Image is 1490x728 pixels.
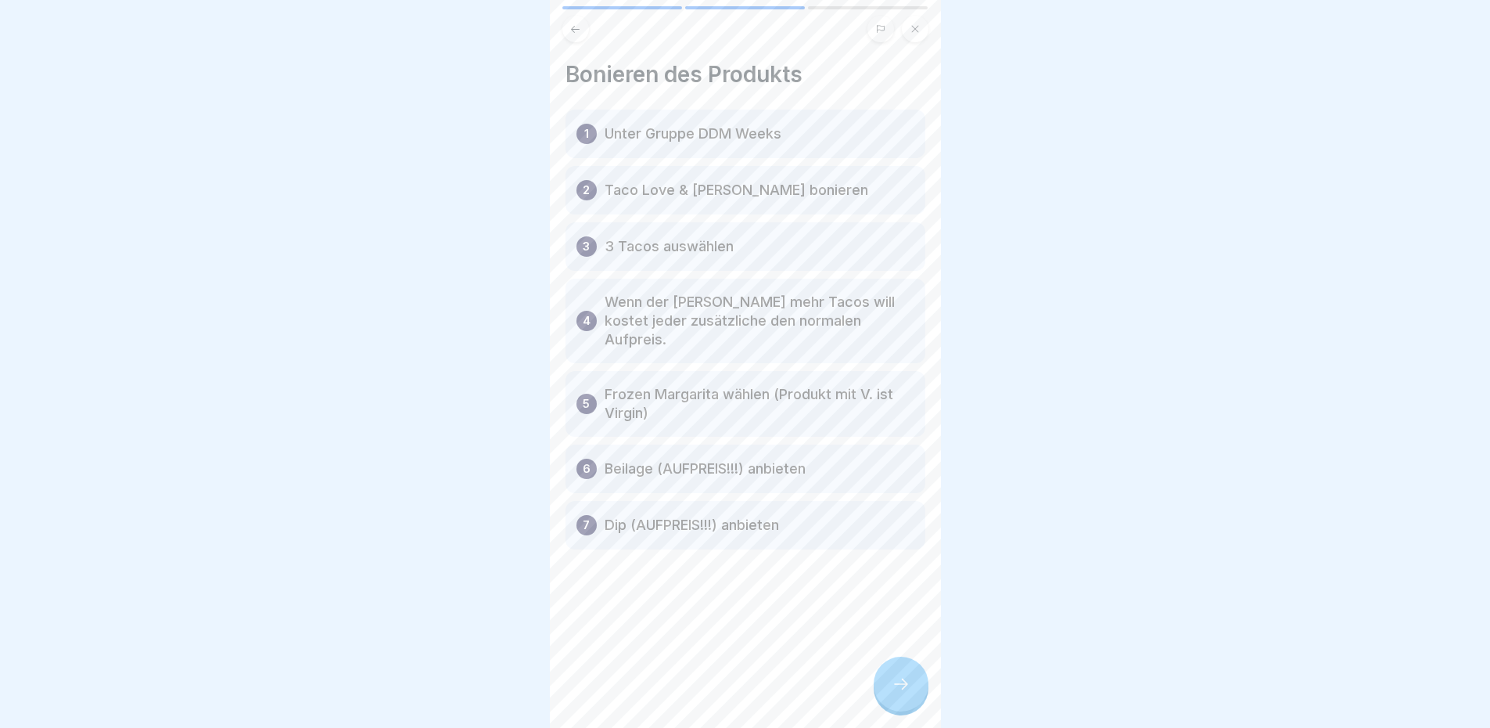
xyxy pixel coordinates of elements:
[583,237,590,256] p: 3
[605,293,914,349] p: Wenn der [PERSON_NAME] mehr Tacos will kostet jeder zusätzliche den normalen Aufpreis.
[583,395,590,413] p: 5
[583,460,591,478] p: 6
[605,124,781,143] p: Unter Gruppe DDM Weeks
[605,237,734,256] p: 3 Tacos auswählen
[583,516,590,535] p: 7
[605,181,868,200] p: Taco Love & [PERSON_NAME] bonieren
[605,460,806,478] p: Beilage (AUFPREIS!!!) anbieten
[605,516,779,535] p: Dip (AUFPREIS!!!) anbieten
[583,312,591,330] p: 4
[583,181,590,200] p: 2
[605,385,914,423] p: Frozen Margarita wählen (Produkt mit V. ist Virgin)
[584,124,589,143] p: 1
[565,61,925,88] h4: Bonieren des Produkts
